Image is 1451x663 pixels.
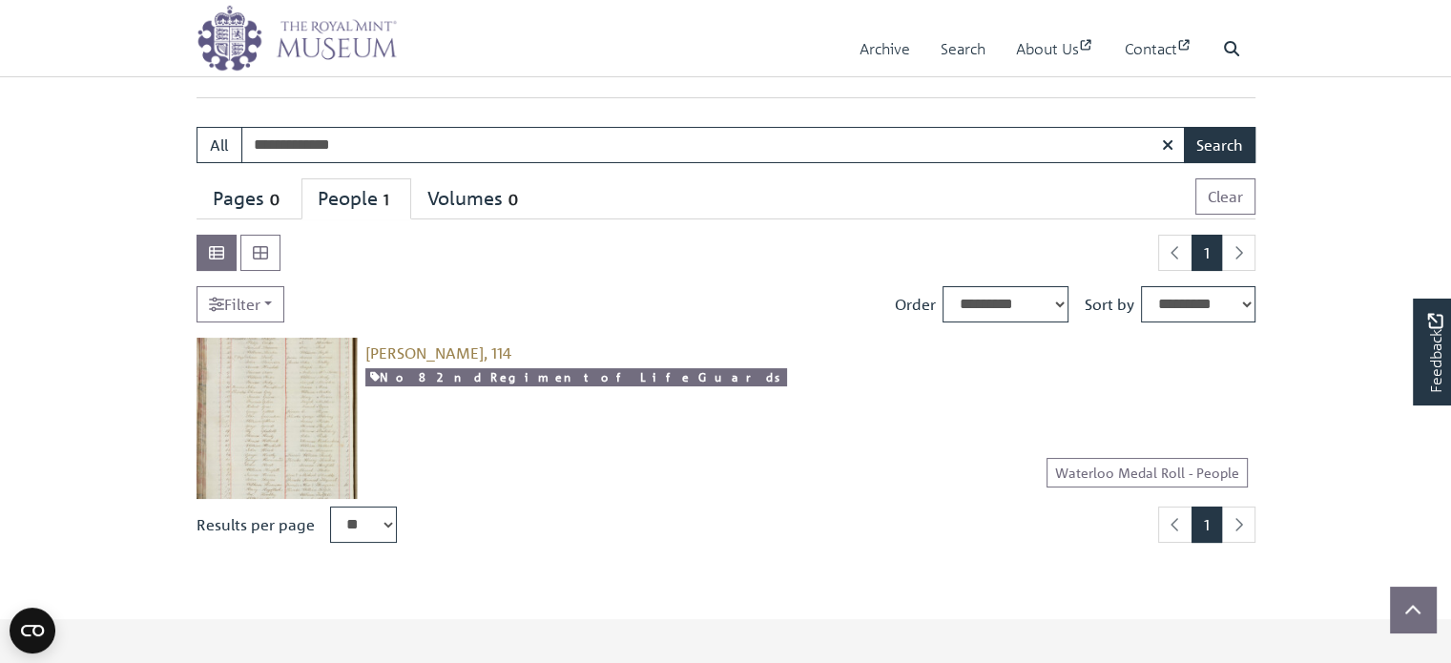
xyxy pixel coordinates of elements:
a: [PERSON_NAME], 114 [365,343,511,363]
span: Goto page 1 [1192,235,1222,271]
img: logo_wide.png [197,5,397,72]
img: Wilson, Peter, 114 [197,338,358,499]
button: Scroll to top [1390,587,1436,632]
a: Archive [860,22,910,76]
div: Volumes [427,187,524,211]
span: 1 [378,189,395,211]
span: 0 [264,189,285,211]
nav: pagination [1150,235,1255,271]
a: Filter [197,286,284,322]
button: All [197,127,242,163]
span: Goto page 1 [1192,507,1222,543]
label: Sort by [1084,293,1133,316]
button: Clear [1195,178,1255,215]
div: Pages [213,187,285,211]
div: People [318,187,395,211]
button: Open CMP widget [10,608,55,653]
li: Previous page [1158,235,1192,271]
label: Results per page [197,513,315,536]
a: Search [941,22,985,76]
a: Would you like to provide feedback? [1413,299,1451,405]
label: Order [894,293,935,316]
button: Search [1184,127,1255,163]
span: Feedback [1423,313,1446,392]
nav: pagination [1150,507,1255,543]
input: Enter one or more search terms... [241,127,1186,163]
li: Previous page [1158,507,1192,543]
a: Waterloo Medal Roll - People [1047,458,1248,487]
a: No 8 2nd Regiment of Life Guards [365,368,787,386]
a: Contact [1125,22,1192,76]
span: 0 [503,189,524,211]
a: About Us [1016,22,1094,76]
